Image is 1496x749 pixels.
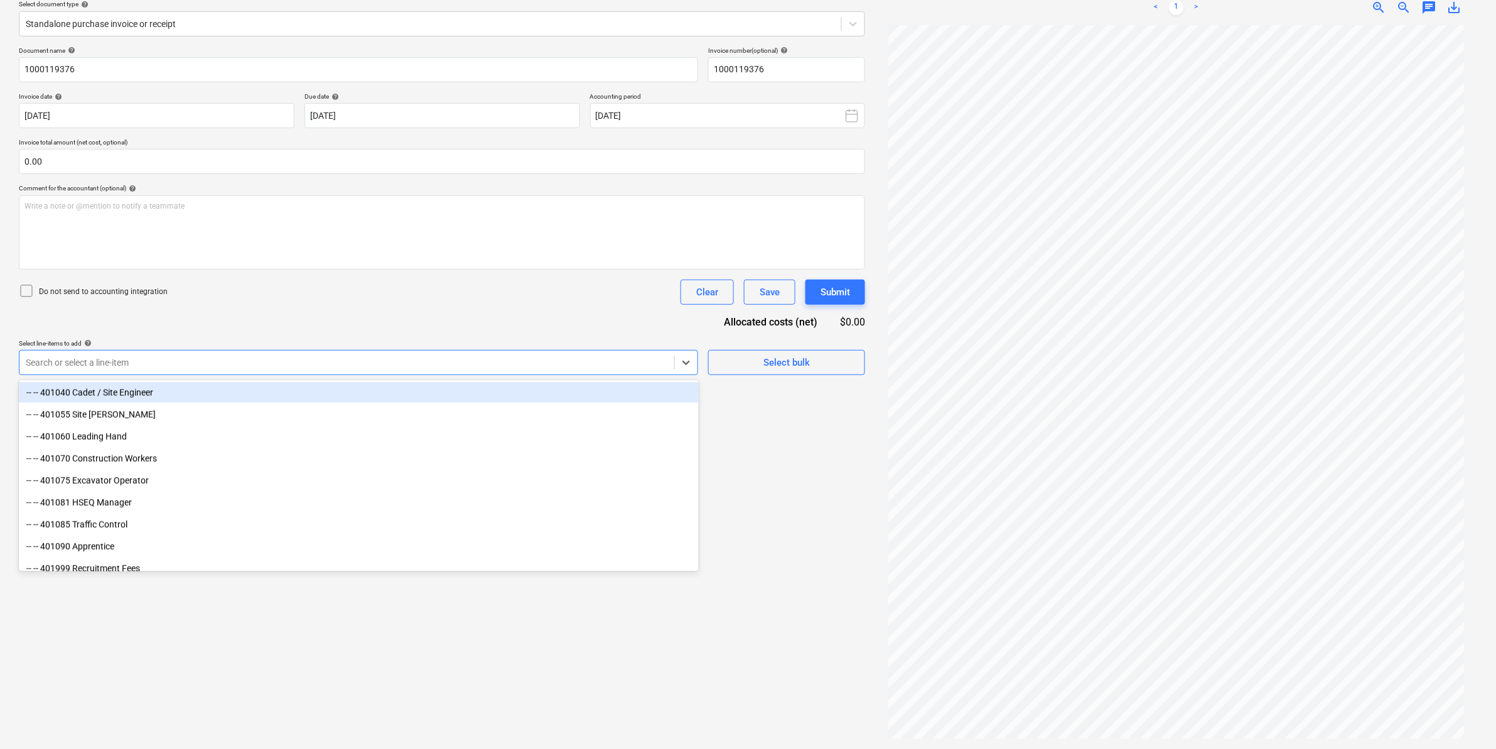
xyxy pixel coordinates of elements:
div: -- -- 401060 Leading Hand [19,427,699,447]
div: $0.00 [838,315,866,329]
div: -- -- 401040 Cadet / Site Engineer [19,383,699,403]
span: help [329,93,339,101]
button: Select bulk [708,350,865,375]
div: -- -- 401999 Recruitment Fees [19,559,699,579]
iframe: Chat Widget [1433,689,1496,749]
div: Submit [821,284,850,300]
span: help [52,93,62,101]
input: Document name [19,57,698,82]
input: Due date not specified [304,103,580,128]
input: Invoice number [708,57,865,82]
div: Allocated costs (net) [702,315,837,329]
button: [DATE] [590,103,866,128]
span: help [78,1,89,8]
button: Submit [805,280,865,305]
button: Clear [681,280,734,305]
button: Save [744,280,795,305]
div: -- -- 401081 HSEQ Manager [19,493,699,513]
div: -- -- 401070 Construction Workers [19,449,699,469]
span: help [778,46,788,54]
div: Document name [19,46,698,55]
span: help [126,185,136,192]
p: Accounting period [590,92,866,103]
input: Invoice total amount (net cost, optional) [19,149,865,174]
span: help [65,46,75,54]
div: Select line-items to add [19,339,698,347]
span: help [82,339,92,347]
div: Clear [696,284,718,300]
div: Due date [304,92,580,101]
div: Invoice number (optional) [708,46,865,55]
div: Save [760,284,780,300]
div: -- -- 401055 Site [PERSON_NAME] [19,405,699,425]
div: Select bulk [763,354,810,371]
div: Comment for the accountant (optional) [19,184,865,192]
p: Do not send to accounting integration [39,287,168,297]
div: -- -- 401090 Apprentice [19,537,699,557]
div: -- -- 401075 Excavator Operator [19,471,699,491]
div: Invoice date [19,92,294,101]
input: Invoice date not specified [19,103,294,128]
p: Invoice total amount (net cost, optional) [19,138,865,149]
div: -- -- 401085 Traffic Control [19,515,699,535]
div: -- -- 401055 Site Foreman [19,405,699,425]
